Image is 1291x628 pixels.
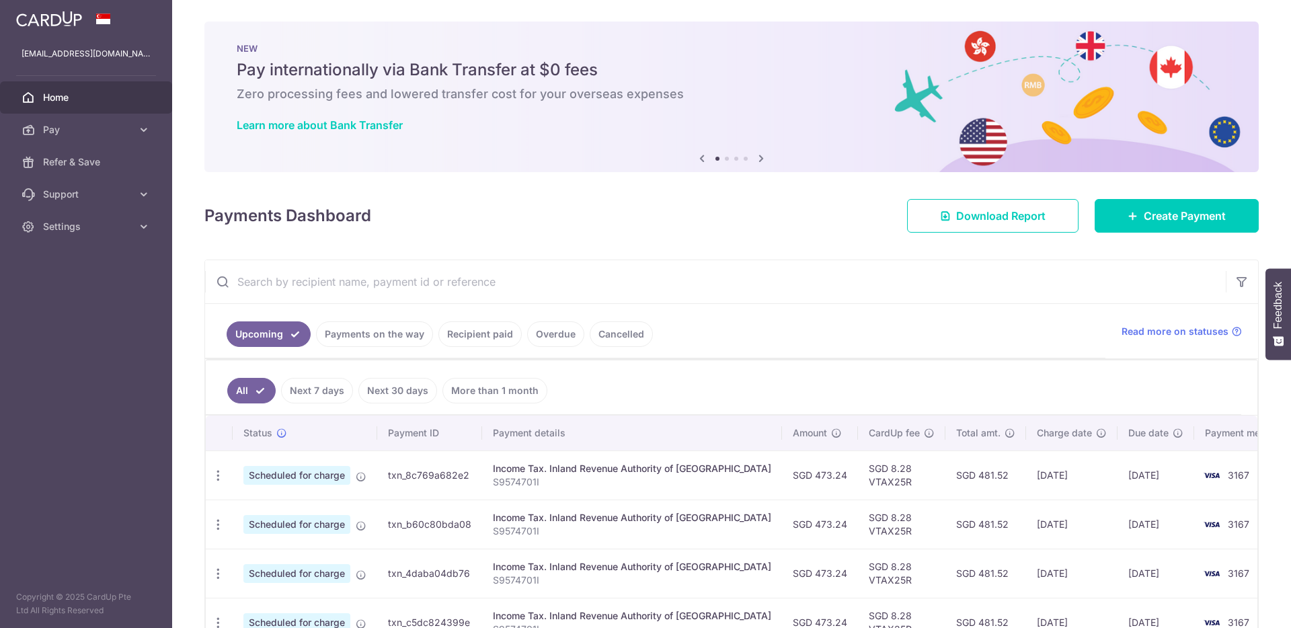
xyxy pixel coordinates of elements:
h6: Zero processing fees and lowered transfer cost for your overseas expenses [237,86,1226,102]
h4: Payments Dashboard [204,204,371,228]
a: Recipient paid [438,321,522,347]
span: Home [43,91,132,104]
div: Income Tax. Inland Revenue Authority of [GEOGRAPHIC_DATA] [493,609,771,623]
a: Read more on statuses [1122,325,1242,338]
td: [DATE] [1026,450,1118,500]
td: [DATE] [1118,450,1194,500]
span: Due date [1128,426,1169,440]
span: 3167 [1228,518,1249,530]
span: Status [243,426,272,440]
span: Feedback [1272,282,1284,329]
span: Refer & Save [43,155,132,169]
td: txn_4daba04db76 [377,549,482,598]
div: Income Tax. Inland Revenue Authority of [GEOGRAPHIC_DATA] [493,462,771,475]
span: Support [43,188,132,201]
a: Upcoming [227,321,311,347]
th: Payment details [482,416,782,450]
td: [DATE] [1026,500,1118,549]
img: Bank transfer banner [204,22,1259,172]
h5: Pay internationally via Bank Transfer at $0 fees [237,59,1226,81]
button: Feedback - Show survey [1265,268,1291,360]
td: SGD 473.24 [782,500,858,549]
img: Bank Card [1198,565,1225,582]
div: Income Tax. Inland Revenue Authority of [GEOGRAPHIC_DATA] [493,511,771,524]
p: S9574701I [493,574,771,587]
td: SGD 481.52 [945,450,1026,500]
td: [DATE] [1118,549,1194,598]
span: Scheduled for charge [243,515,350,534]
a: More than 1 month [442,378,547,403]
td: SGD 8.28 VTAX25R [858,450,945,500]
span: Read more on statuses [1122,325,1228,338]
a: Download Report [907,199,1079,233]
td: SGD 473.24 [782,450,858,500]
a: All [227,378,276,403]
span: 3167 [1228,469,1249,481]
td: txn_8c769a682e2 [377,450,482,500]
a: Next 7 days [281,378,353,403]
td: SGD 473.24 [782,549,858,598]
a: Learn more about Bank Transfer [237,118,403,132]
span: Pay [43,123,132,136]
a: Cancelled [590,321,653,347]
span: 3167 [1228,617,1249,628]
td: SGD 8.28 VTAX25R [858,500,945,549]
p: [EMAIL_ADDRESS][DOMAIN_NAME] [22,47,151,61]
a: Next 30 days [358,378,437,403]
p: S9574701I [493,524,771,538]
span: Scheduled for charge [243,564,350,583]
a: Create Payment [1095,199,1259,233]
div: Income Tax. Inland Revenue Authority of [GEOGRAPHIC_DATA] [493,560,771,574]
img: CardUp [16,11,82,27]
img: Bank Card [1198,516,1225,533]
p: S9574701I [493,475,771,489]
td: SGD 481.52 [945,500,1026,549]
th: Payment ID [377,416,482,450]
span: Total amt. [956,426,1001,440]
a: Overdue [527,321,584,347]
span: Scheduled for charge [243,466,350,485]
img: Bank Card [1198,467,1225,483]
span: 3167 [1228,567,1249,579]
td: [DATE] [1118,500,1194,549]
td: SGD 8.28 VTAX25R [858,549,945,598]
p: NEW [237,43,1226,54]
span: CardUp fee [869,426,920,440]
a: Payments on the way [316,321,433,347]
span: Download Report [956,208,1046,224]
span: Settings [43,220,132,233]
span: Create Payment [1144,208,1226,224]
td: SGD 481.52 [945,549,1026,598]
td: [DATE] [1026,549,1118,598]
span: Charge date [1037,426,1092,440]
span: Amount [793,426,827,440]
input: Search by recipient name, payment id or reference [205,260,1226,303]
td: txn_b60c80bda08 [377,500,482,549]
